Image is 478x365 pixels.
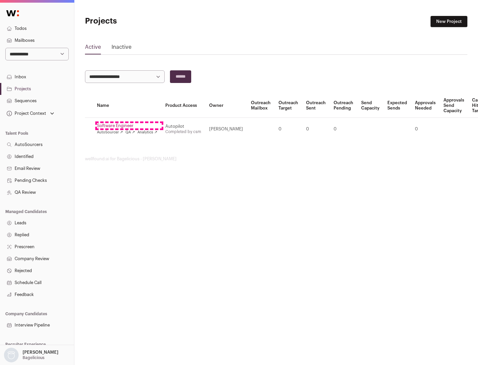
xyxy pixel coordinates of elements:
[411,94,439,118] th: Approvals Needed
[112,43,131,54] a: Inactive
[439,94,468,118] th: Approvals Send Capacity
[161,94,205,118] th: Product Access
[205,118,247,141] td: [PERSON_NAME]
[247,94,275,118] th: Outreach Mailbox
[302,94,330,118] th: Outreach Sent
[357,94,383,118] th: Send Capacity
[275,118,302,141] td: 0
[23,355,44,360] p: Bagelicious
[137,130,157,135] a: Analytics ↗
[4,348,19,362] img: nopic.png
[23,350,58,355] p: [PERSON_NAME]
[85,43,101,54] a: Active
[165,124,201,129] div: Autopilot
[97,123,157,128] a: Software Engineer
[125,130,135,135] a: QA ↗
[275,94,302,118] th: Outreach Target
[5,109,55,118] button: Open dropdown
[3,348,60,362] button: Open dropdown
[165,130,201,134] a: Completed by csm
[431,16,467,27] a: New Project
[3,7,23,20] img: Wellfound
[85,156,467,162] footer: wellfound:ai for Bagelicious - [PERSON_NAME]
[93,94,161,118] th: Name
[302,118,330,141] td: 0
[97,130,123,135] a: AutoSourcer ↗
[205,94,247,118] th: Owner
[5,111,46,116] div: Project Context
[85,16,212,27] h1: Projects
[330,118,357,141] td: 0
[383,94,411,118] th: Expected Sends
[411,118,439,141] td: 0
[330,94,357,118] th: Outreach Pending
